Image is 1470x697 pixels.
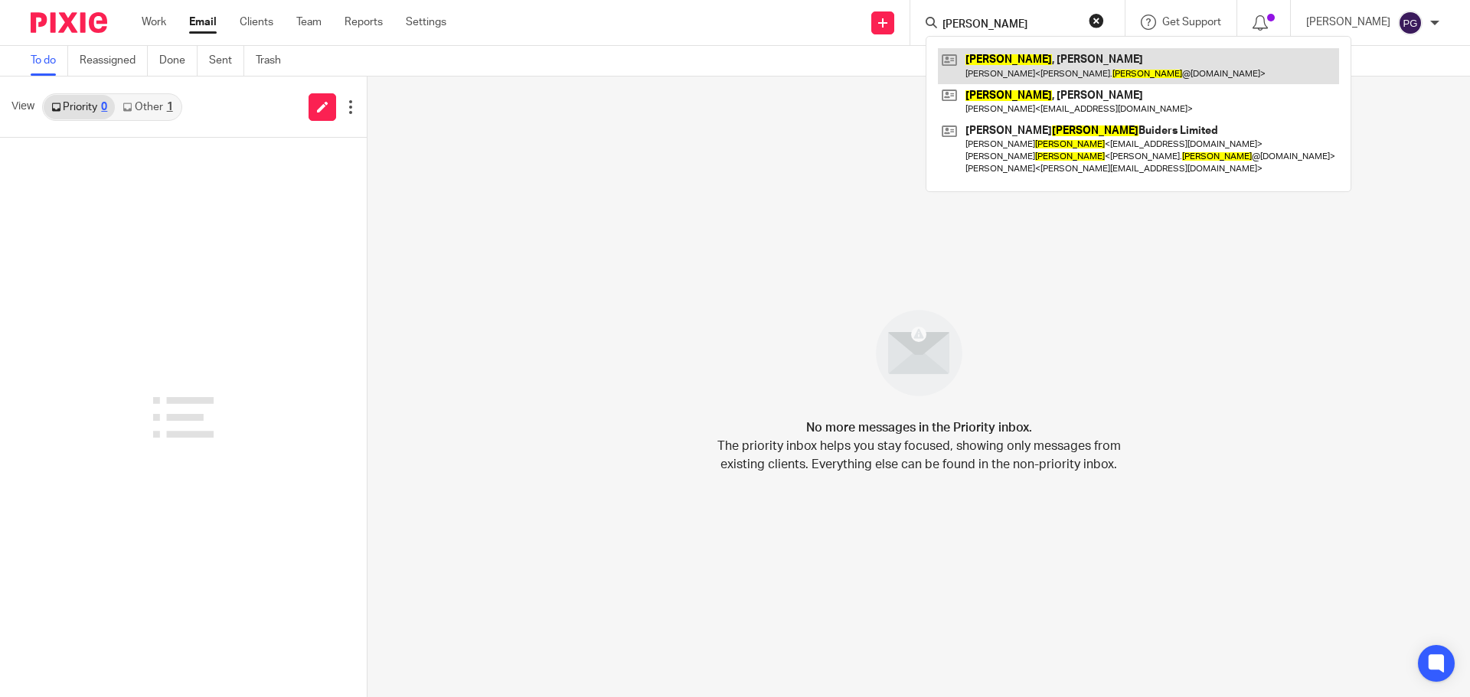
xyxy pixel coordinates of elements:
[1398,11,1423,35] img: svg%3E
[1089,13,1104,28] button: Clear
[806,419,1032,437] h4: No more messages in the Priority inbox.
[716,437,1122,474] p: The priority inbox helps you stay focused, showing only messages from existing clients. Everythin...
[941,18,1079,32] input: Search
[80,46,148,76] a: Reassigned
[296,15,322,30] a: Team
[115,95,180,119] a: Other1
[101,102,107,112] div: 0
[1162,17,1221,28] span: Get Support
[159,46,198,76] a: Done
[11,99,34,115] span: View
[167,102,173,112] div: 1
[256,46,292,76] a: Trash
[345,15,383,30] a: Reports
[44,95,115,119] a: Priority0
[209,46,244,76] a: Sent
[240,15,273,30] a: Clients
[142,15,166,30] a: Work
[866,300,972,406] img: image
[1306,15,1390,30] p: [PERSON_NAME]
[189,15,217,30] a: Email
[31,12,107,33] img: Pixie
[406,15,446,30] a: Settings
[31,46,68,76] a: To do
